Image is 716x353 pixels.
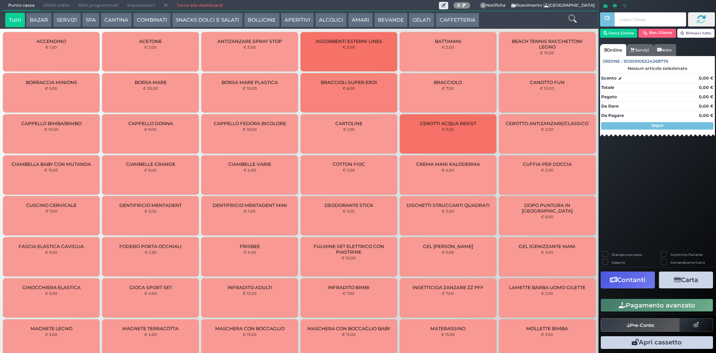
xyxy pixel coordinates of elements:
a: Ordine [600,44,626,56]
small: € 2,50 [541,332,553,337]
button: BOLLICINE [244,13,279,28]
button: Carta [659,272,713,288]
span: DEODORANTE STICK [324,202,373,208]
small: € 7,00 [343,291,355,295]
strong: 0,00 € [699,75,713,81]
span: BORSA MARE [135,80,167,85]
small: € 15,00 [243,332,257,337]
small: € 6,00 [541,214,553,219]
small: € 10,00 [342,256,356,260]
span: MAGNETE TERRACOTTA [122,326,179,331]
strong: 0,00 € [699,85,713,90]
small: € 2,50 [541,291,553,295]
small: € 5,50 [442,127,454,131]
span: Ordine : [603,58,622,65]
span: ACETONE [139,38,162,44]
span: DISCHETTI STRUCCANTI QUADRATI [406,202,490,208]
strong: Pagato [601,94,617,99]
small: € 4,00 [144,332,157,337]
span: CIAMBELLA BABY CON MUTANDA [12,161,91,167]
span: MASCHERA CON BOCCAGLIO BABY [307,326,390,331]
strong: 0,00 € [699,113,713,118]
button: Cerca Cliente [600,29,638,38]
span: CEROTTI ACQUA RESIST [420,121,476,126]
small: € 9,00 [144,127,157,131]
small: € 3,00 [45,332,57,337]
small: € 2,00 [541,127,553,131]
small: € 1,00 [244,209,255,213]
small: € 15,00 [441,332,455,337]
span: BORRACCIA MINIONS [26,80,77,85]
button: BEVANDE [374,13,408,28]
button: Apri cassetto [601,336,713,349]
span: CIAMBELLE VARIE [228,161,271,167]
span: BEACH TENNIS RACCHETTONI LEGNO [505,38,589,50]
input: Codice Cliente [615,12,686,27]
small: € 2,00 [343,168,355,172]
small: € 5,00 [244,45,256,49]
small: € 7,00 [442,291,454,295]
span: 101359106324268776 [624,58,668,65]
span: ANTIZANZARE SPRAY STOP [217,38,282,44]
small: € 3,00 [144,209,157,213]
small: € 7,00 [442,86,454,90]
a: Note [653,44,676,56]
button: Pagamento avanzato [601,299,713,312]
span: BRACCIOLI SUPER EROI [321,80,377,85]
small: € 3,00 [541,250,553,254]
strong: 0,00 € [699,94,713,99]
button: COMBINATI [133,13,171,28]
small: € 2,00 [541,168,553,172]
span: INSETTICIDA ZANZARE ZZ PFF [412,285,484,290]
span: CAPPELLO FEDORA BICOLORE [214,121,286,126]
small: € 6,00 [144,168,157,172]
span: DOPO PUNTURA IN [GEOGRAPHIC_DATA] [505,202,589,214]
small: € 15,00 [44,168,58,172]
small: € 10,00 [44,127,59,131]
span: CUSCINO CERVICALE [26,202,76,208]
button: GELATI [409,13,434,28]
small: € 1,00 [45,45,57,49]
button: BAZAR [26,13,52,28]
span: MAGNETE LEGNO [31,326,72,331]
small: € 4,00 [244,168,256,172]
button: APERITIVI [281,13,314,28]
span: GEL [PERSON_NAME] [423,244,473,249]
small: € 2,50 [145,250,157,254]
strong: Da Pagare [601,113,624,118]
span: CARTOLINE [335,121,362,126]
span: CAPPELLO BIMBA/BIMBO [21,121,82,126]
small: € 4,00 [244,250,256,254]
span: MATERASSINO [430,326,465,331]
button: SNACKS DOLCI E SALATI [172,13,243,28]
small: € 7,00 [45,209,57,213]
label: Stampa una copia [612,252,642,257]
small: € 4,00 [144,291,157,295]
button: SERVIZI [53,13,81,28]
small: € 13,00 [342,332,356,337]
small: € 2,00 [144,45,157,49]
small: € 2,00 [442,45,454,49]
button: AMARI [348,13,373,28]
span: ACCENDINO [37,38,66,44]
small: € 10,00 [243,86,257,90]
span: BATTIMANI [435,38,461,44]
small: € 2,00 [442,209,454,213]
small: € 10,00 [243,127,257,131]
span: CANOTTO FUN [530,80,565,85]
span: CAPPELLO DONNA [128,121,173,126]
span: INFRADITO BIMBI [328,285,370,290]
span: CEROTTO ANTIZANZARE/CLASSICO [506,121,588,126]
button: ALCOLICI [315,13,347,28]
span: DENTIFRICIO MENTADENT [119,202,182,208]
a: Servizi [626,44,653,56]
span: INFRADITO ADULTI [227,285,272,290]
span: GEL IGENIZZANTE MANI [519,244,575,249]
strong: 0,00 € [699,103,713,109]
button: Tutti [5,13,25,28]
small: € 12,00 [243,291,257,295]
span: CIAMBELLE GRANDE [126,161,175,167]
label: Comanda prioritaria [671,260,705,265]
strong: Totale [601,85,614,90]
small: € 20,00 [143,86,158,90]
